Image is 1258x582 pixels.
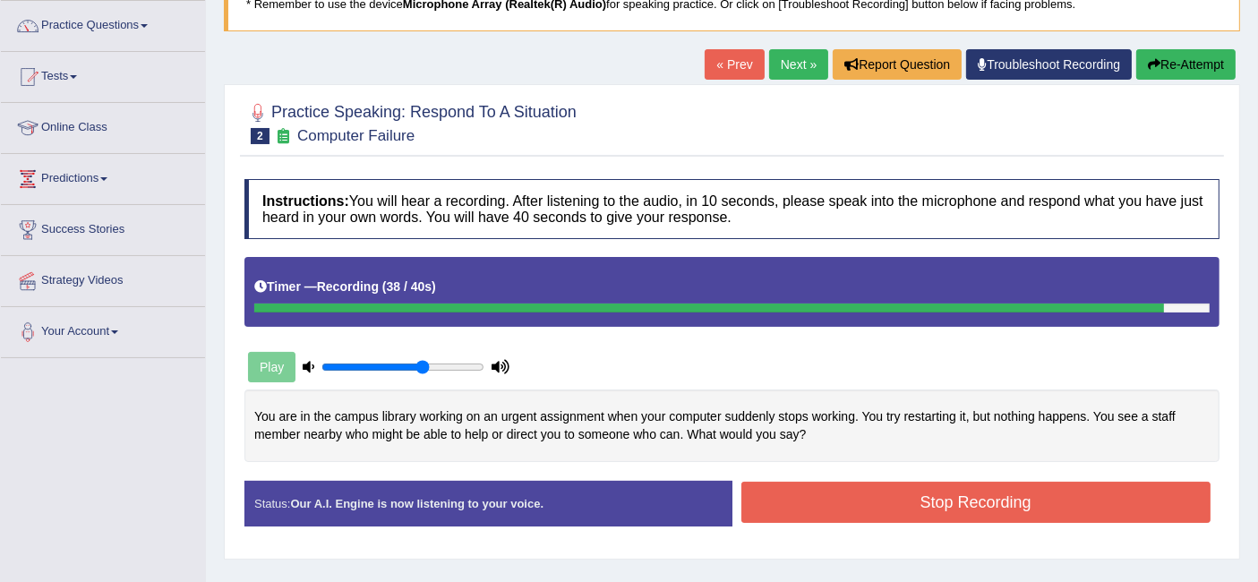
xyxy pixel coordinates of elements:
button: Re-Attempt [1136,49,1236,80]
strong: Our A.I. Engine is now listening to your voice. [290,497,543,510]
b: 38 / 40s [387,279,432,294]
button: Stop Recording [741,482,1211,523]
h4: You will hear a recording. After listening to the audio, in 10 seconds, please speak into the mic... [244,179,1219,239]
b: Recording [317,279,379,294]
small: Computer Failure [297,127,415,144]
a: Tests [1,52,205,97]
b: ) [432,279,436,294]
a: Online Class [1,103,205,148]
button: Report Question [833,49,962,80]
a: Next » [769,49,828,80]
div: You are in the campus library working on an urgent assignment when your computer suddenly stops w... [244,389,1219,462]
div: Status: [244,481,732,526]
b: ( [382,279,387,294]
span: 2 [251,128,270,144]
a: Success Stories [1,205,205,250]
h2: Practice Speaking: Respond To A Situation [244,99,577,144]
a: Practice Questions [1,1,205,46]
a: Your Account [1,307,205,352]
a: Troubleshoot Recording [966,49,1132,80]
small: Exam occurring question [274,128,293,145]
a: « Prev [705,49,764,80]
a: Strategy Videos [1,256,205,301]
b: Instructions: [262,193,349,209]
a: Predictions [1,154,205,199]
h5: Timer — [254,280,436,294]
